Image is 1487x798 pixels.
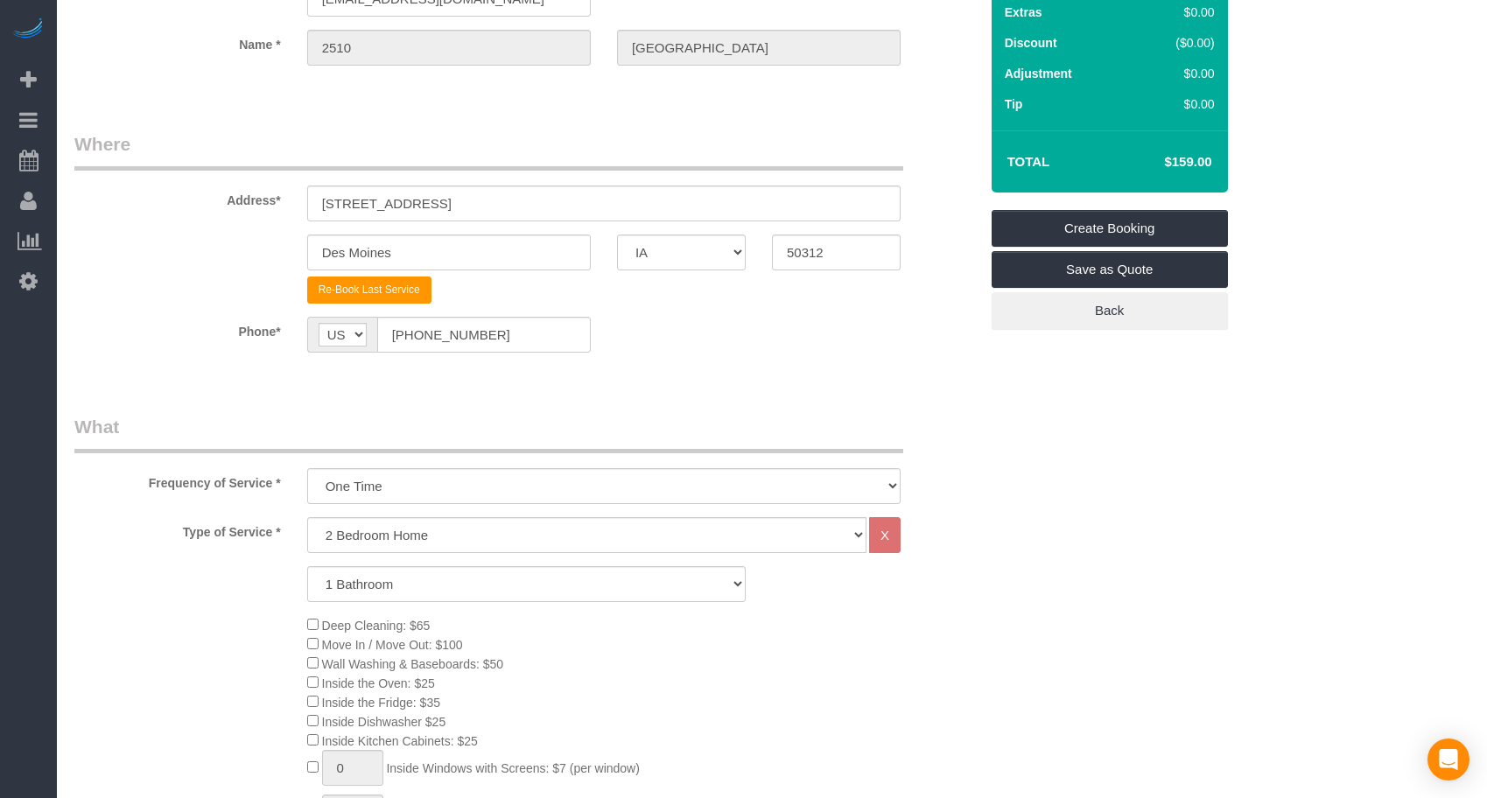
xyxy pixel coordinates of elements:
label: Frequency of Service * [61,468,294,492]
label: Adjustment [1005,65,1072,82]
strong: Total [1007,154,1050,169]
span: Move In / Move Out: $100 [322,638,463,652]
a: Create Booking [992,210,1228,247]
input: Zip Code* [772,234,901,270]
img: Automaid Logo [11,17,46,42]
h4: $159.00 [1112,155,1211,170]
label: Tip [1005,95,1023,113]
span: Inside Dishwasher $25 [322,715,446,729]
a: Back [992,292,1228,329]
span: Inside Windows with Screens: $7 (per window) [386,761,639,775]
input: Last Name* [617,30,901,66]
legend: Where [74,131,903,171]
div: $0.00 [1133,3,1215,21]
label: Address* [61,185,294,209]
div: ($0.00) [1133,34,1215,52]
span: Deep Cleaning: $65 [322,619,431,633]
label: Discount [1005,34,1057,52]
input: City* [307,234,591,270]
span: Wall Washing & Baseboards: $50 [322,657,504,671]
button: Re-Book Last Service [307,276,431,304]
div: $0.00 [1133,65,1215,82]
span: Inside Kitchen Cabinets: $25 [322,734,478,748]
input: Phone* [377,317,591,353]
span: Inside the Oven: $25 [322,676,435,690]
div: $0.00 [1133,95,1215,113]
div: Open Intercom Messenger [1427,738,1469,780]
label: Type of Service * [61,517,294,541]
a: Save as Quote [992,251,1228,288]
label: Extras [1005,3,1042,21]
label: Phone* [61,317,294,340]
label: Name * [61,30,294,53]
legend: What [74,414,903,453]
input: First Name* [307,30,591,66]
span: Inside the Fridge: $35 [322,696,440,710]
